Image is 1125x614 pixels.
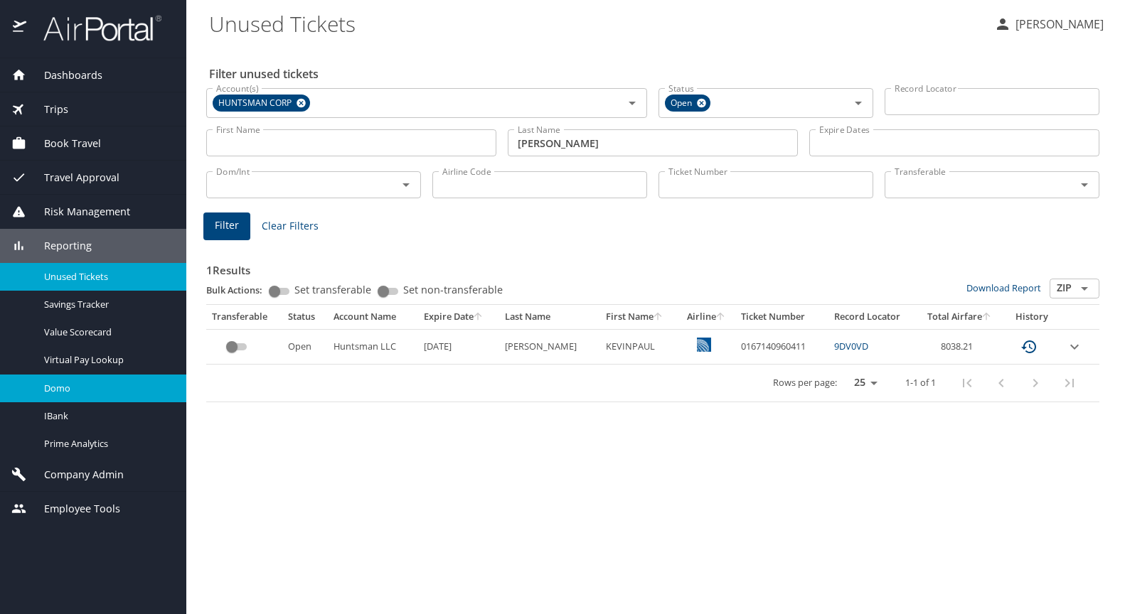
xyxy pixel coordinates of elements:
[44,437,169,451] span: Prime Analytics
[26,102,68,117] span: Trips
[13,14,28,42] img: icon-airportal.png
[988,11,1109,37] button: [PERSON_NAME]
[203,212,250,240] button: Filter
[206,254,1099,279] h3: 1 Results
[773,378,837,387] p: Rows per page:
[28,14,161,42] img: airportal-logo.png
[678,305,736,329] th: Airline
[1003,305,1061,329] th: History
[474,313,484,322] button: sort
[26,170,119,185] span: Travel Approval
[499,329,600,364] td: [PERSON_NAME]
[215,217,239,235] span: Filter
[294,285,371,295] span: Set transferable
[499,305,600,329] th: Last Name
[328,305,418,329] th: Account Name
[716,313,726,322] button: sort
[403,285,503,295] span: Set non-transferable
[654,313,663,322] button: sort
[262,217,319,235] span: Clear Filters
[26,68,102,83] span: Dashboards
[735,329,828,364] td: 0167140960411
[916,305,1002,329] th: Total Airfare
[26,467,124,483] span: Company Admin
[843,372,883,394] select: rows per page
[848,93,868,113] button: Open
[26,136,101,151] span: Book Travel
[209,1,983,45] h1: Unused Tickets
[282,305,329,329] th: Status
[834,340,868,352] a: 9DV0VD
[213,95,310,112] div: HUNTSMAN CORP
[206,284,274,296] p: Bulk Actions:
[282,329,329,364] td: Open
[44,298,169,311] span: Savings Tracker
[665,95,710,112] div: Open
[1075,175,1094,195] button: Open
[26,238,92,254] span: Reporting
[26,501,120,517] span: Employee Tools
[44,382,169,395] span: Domo
[905,378,936,387] p: 1-1 of 1
[213,96,300,111] span: HUNTSMAN CORP
[1075,279,1094,298] button: Open
[665,96,700,111] span: Open
[1066,338,1083,355] button: expand row
[622,93,642,113] button: Open
[982,313,992,322] button: sort
[44,353,169,367] span: Virtual Pay Lookup
[418,329,498,364] td: [DATE]
[206,305,1099,402] table: custom pagination table
[1011,16,1104,33] p: [PERSON_NAME]
[600,329,678,364] td: KEVINPAUL
[418,305,498,329] th: Expire Date
[212,311,277,323] div: Transferable
[966,281,1041,294] a: Download Report
[328,329,418,364] td: Huntsman LLC
[396,175,416,195] button: Open
[600,305,678,329] th: First Name
[44,409,169,423] span: IBank
[26,204,130,220] span: Risk Management
[209,63,1102,85] h2: Filter unused tickets
[697,338,711,352] img: United Airlines
[916,329,1002,364] td: 8038.21
[828,305,917,329] th: Record Locator
[44,325,169,339] span: Value Scorecard
[44,270,169,284] span: Unused Tickets
[256,213,324,239] button: Clear Filters
[735,305,828,329] th: Ticket Number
